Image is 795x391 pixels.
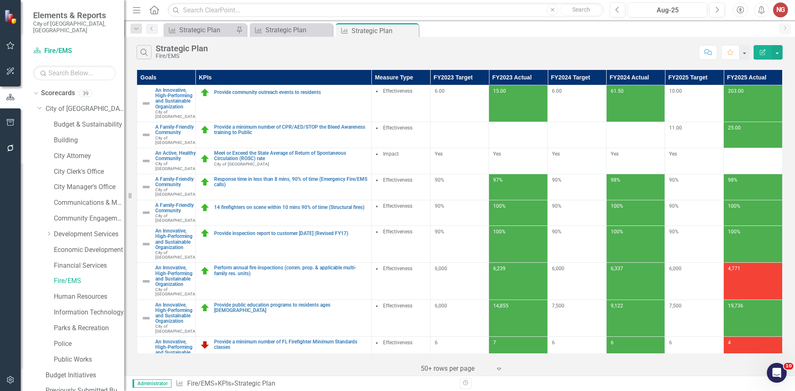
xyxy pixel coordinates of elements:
[137,148,196,174] td: Double-Click to Edit Right Click for Context Menu
[137,336,196,373] td: Double-Click to Edit Right Click for Context Menu
[155,302,197,324] a: An Innovative, High-Performing and Sustainable Organization
[435,340,438,345] span: 6
[141,208,151,218] img: Not Defined
[371,85,430,122] td: Double-Click to Edit
[214,205,367,210] a: 14 firefighters on scene within 10 mins 90% of time (Structural fires)
[54,355,124,365] a: Public Works
[669,88,682,94] span: 10.00
[137,174,196,200] td: Double-Click to Edit Right Click for Context Menu
[669,203,679,209] span: 90%
[493,203,506,209] span: 100%
[669,303,682,309] span: 7,500
[611,266,623,271] span: 6,337
[33,46,116,56] a: Fire/EMS
[155,161,197,170] span: City of [GEOGRAPHIC_DATA]
[265,25,330,35] div: Strategic Plan
[141,276,151,286] img: Not Defined
[611,88,624,94] span: 61.50
[141,239,151,249] img: Not Defined
[33,20,116,34] small: City of [GEOGRAPHIC_DATA], [GEOGRAPHIC_DATA]
[214,151,367,161] a: Meet or Exceed the State Average of Return of Spontaneous Circulation (ROSC) rate
[728,177,737,183] span: 98%
[371,148,430,174] td: Double-Click to Edit
[137,122,196,148] td: Double-Click to Edit Right Click for Context Menu
[611,203,623,209] span: 100%
[54,214,124,223] a: Community Engagement & Emergency Preparedness
[4,9,19,24] img: ClearPoint Strategy
[435,177,444,183] span: 90%
[435,88,445,94] span: 6.00
[435,303,447,309] span: 6,000
[214,339,367,350] a: Provide a minimum number of FL Firefighter Minimum Standards classes
[54,120,124,130] a: Budget & Sustainability
[234,379,275,387] div: Strategic Plan
[773,2,788,17] button: NG
[166,25,234,35] a: Strategic Plan
[352,26,417,36] div: Strategic Plan
[141,130,151,140] img: Not Defined
[168,3,604,17] input: Search ClearPoint...
[200,303,210,313] img: On Target
[195,122,371,148] td: Double-Click to Edit Right Click for Context Menu
[155,250,197,259] span: City of [GEOGRAPHIC_DATA]
[137,263,196,300] td: Double-Click to Edit Right Click for Context Menu
[132,379,171,388] span: Administrator
[552,203,561,209] span: 90%
[493,177,503,183] span: 97%
[383,266,412,271] span: Effectiveness
[728,88,744,94] span: 203.00
[214,125,367,135] a: Provide a minimum number of CPR/AED/STOP the Bleed Awareness training to Public
[156,44,208,53] div: Strategic Plan
[141,350,151,360] img: Not Defined
[179,25,234,35] div: Strategic Plan
[371,174,430,200] td: Double-Click to Edit
[195,226,371,263] td: Double-Click to Edit Right Click for Context Menu
[155,125,197,135] a: A Family-Friendly Community
[669,151,677,157] span: Yes
[767,363,787,383] iframe: Intercom live chat
[728,303,743,309] span: 19,736
[371,336,430,373] td: Double-Click to Edit
[200,203,210,213] img: On Target
[214,177,367,187] a: Response time in less than 8 mins, 90% of time (Emergency Fire/EMS calls)
[195,85,371,122] td: Double-Click to Edit Right Click for Context Menu
[371,122,430,148] td: Double-Click to Edit
[552,303,564,309] span: 7,500
[54,198,124,208] a: Communications & Marketing
[611,303,623,309] span: 9,122
[435,203,444,209] span: 90%
[155,324,197,333] span: City of [GEOGRAPHIC_DATA]
[141,313,151,323] img: Not Defined
[200,266,210,276] img: On Target
[155,187,197,197] span: City of [GEOGRAPHIC_DATA]
[200,125,210,135] img: On Target
[195,200,371,226] td: Double-Click to Edit Right Click for Context Menu
[155,265,197,287] a: An Innovative, High-Performing and Sustainable Organization
[195,263,371,300] td: Double-Click to Edit Right Click for Context Menu
[195,174,371,200] td: Double-Click to Edit Right Click for Context Menu
[137,300,196,336] td: Double-Click to Edit Right Click for Context Menu
[552,229,561,235] span: 90%
[214,90,367,95] a: Provide community outreach events to residents
[137,85,196,122] td: Double-Click to Edit Right Click for Context Menu
[195,336,371,373] td: Double-Click to Edit Right Click for Context Menu
[435,266,447,271] span: 6,000
[214,302,367,313] a: Provide public education programs to residents ages [DEMOGRAPHIC_DATA]
[218,379,231,387] a: KPIs
[611,340,614,345] span: 6
[560,4,602,16] button: Search
[435,151,443,157] span: Yes
[155,136,197,145] span: City of [GEOGRAPHIC_DATA]
[41,89,75,98] a: Scorecards
[141,98,151,108] img: Not Defined
[728,266,740,271] span: 4,771
[383,303,412,309] span: Effectiveness
[54,308,124,317] a: Information Technology
[728,340,731,345] span: 4
[728,125,741,131] span: 25.00
[54,292,124,302] a: Human Resources
[383,125,412,131] span: Effectiveness
[200,228,210,238] img: On Target
[552,340,555,345] span: 6
[371,263,430,300] td: Double-Click to Edit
